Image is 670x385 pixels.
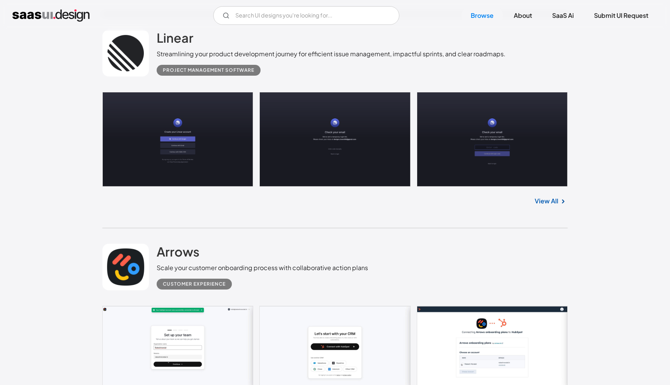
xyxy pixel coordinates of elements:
[543,7,583,24] a: SaaS Ai
[535,196,558,206] a: View All
[213,6,399,25] input: Search UI designs you're looking for...
[163,279,226,289] div: Customer Experience
[213,6,399,25] form: Email Form
[157,263,368,272] div: Scale your customer onboarding process with collaborative action plans
[157,49,506,59] div: Streamlining your product development journey for efficient issue management, impactful sprints, ...
[12,9,90,22] a: home
[163,66,254,75] div: Project Management Software
[585,7,658,24] a: Submit UI Request
[504,7,541,24] a: About
[157,244,199,259] h2: Arrows
[461,7,503,24] a: Browse
[157,30,193,45] h2: Linear
[157,30,193,49] a: Linear
[157,244,199,263] a: Arrows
